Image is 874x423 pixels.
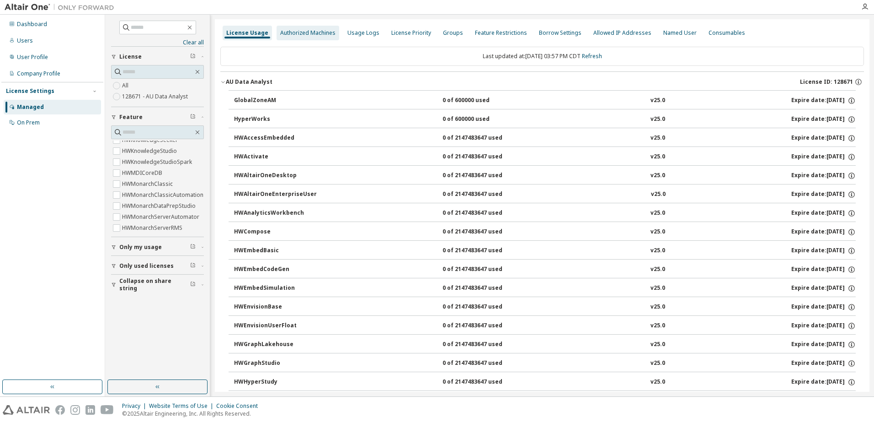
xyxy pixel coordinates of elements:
[234,109,856,130] button: HyperWorks0 of 600000 usedv25.0Expire date:[DATE]
[234,247,316,255] div: HWEmbedBasic
[119,244,162,251] span: Only my usage
[650,284,665,293] div: v25.0
[234,166,856,186] button: HWAltairOneDesktop0 of 2147483647 usedv25.0Expire date:[DATE]
[101,405,114,415] img: youtube.svg
[709,29,745,37] div: Consumables
[190,262,196,270] span: Clear filter
[234,91,856,111] button: GlobalZoneAM0 of 600000 usedv25.0Expire date:[DATE]
[234,241,856,261] button: HWEmbedBasic0 of 2147483647 usedv25.0Expire date:[DATE]
[111,275,204,295] button: Collapse on share string
[55,405,65,415] img: facebook.svg
[234,303,316,311] div: HWEnvisionBase
[234,203,856,223] button: HWAnalyticsWorkbench0 of 2147483647 usedv25.0Expire date:[DATE]
[791,209,856,217] div: Expire date: [DATE]
[122,157,194,168] label: HWKnowledgeStudioSpark
[791,378,856,386] div: Expire date: [DATE]
[17,21,47,28] div: Dashboard
[443,29,463,37] div: Groups
[119,53,142,60] span: License
[119,277,190,292] span: Collapse on share string
[111,107,204,127] button: Feature
[391,29,431,37] div: License Priority
[650,322,665,330] div: v25.0
[650,115,665,124] div: v25.0
[791,115,856,124] div: Expire date: [DATE]
[234,316,856,336] button: HWEnvisionUserFloat0 of 2147483647 usedv25.0Expire date:[DATE]
[791,153,856,161] div: Expire date: [DATE]
[442,97,525,105] div: 0 of 600000 used
[234,335,856,355] button: HWGraphLakehouse0 of 2147483647 usedv25.0Expire date:[DATE]
[442,115,525,124] div: 0 of 600000 used
[442,172,525,180] div: 0 of 2147483647 used
[791,341,856,349] div: Expire date: [DATE]
[650,209,665,217] div: v25.0
[122,201,197,211] label: HWMonarchDataPrepStudio
[234,372,856,392] button: HWHyperStudy0 of 2147483647 usedv25.0Expire date:[DATE]
[800,78,853,86] span: License ID: 128671
[234,378,316,386] div: HWHyperStudy
[122,211,201,222] label: HWMonarchServerAutomator
[650,247,665,255] div: v25.0
[17,37,33,44] div: Users
[234,184,856,205] button: HWAltairOneEnterpriseUser0 of 2147483647 usedv25.0Expire date:[DATE]
[234,128,856,148] button: HWAccessEmbedded0 of 2147483647 usedv25.0Expire date:[DATE]
[220,72,864,92] button: AU Data AnalystLicense ID: 128671
[650,378,665,386] div: v25.0
[442,359,525,368] div: 0 of 2147483647 used
[791,303,856,311] div: Expire date: [DATE]
[234,134,316,142] div: HWAccessEmbedded
[234,322,316,330] div: HWEnvisionUserFloat
[791,172,856,180] div: Expire date: [DATE]
[190,114,196,121] span: Clear filter
[442,284,525,293] div: 0 of 2147483647 used
[663,29,697,37] div: Named User
[190,244,196,251] span: Clear filter
[122,146,179,157] label: HWKnowledgeStudio
[234,228,316,236] div: HWCompose
[122,190,205,201] label: HWMonarchClassicAutomation
[122,402,149,410] div: Privacy
[122,410,263,418] p: © 2025 Altair Engineering, Inc. All Rights Reserved.
[582,52,602,60] a: Refresh
[119,114,143,121] span: Feature
[220,47,864,66] div: Last updated at: [DATE] 03:57 PM CDT
[234,97,316,105] div: GlobalZoneAM
[234,153,316,161] div: HWActivate
[791,284,856,293] div: Expire date: [DATE]
[6,87,54,95] div: License Settings
[442,153,525,161] div: 0 of 2147483647 used
[791,97,856,105] div: Expire date: [DATE]
[226,29,268,37] div: License Usage
[226,78,272,86] div: AU Data Analyst
[791,190,856,199] div: Expire date: [DATE]
[539,29,581,37] div: Borrow Settings
[442,303,525,311] div: 0 of 2147483647 used
[234,359,316,368] div: HWGraphStudio
[119,262,174,270] span: Only used licenses
[475,29,527,37] div: Feature Restrictions
[234,266,316,274] div: HWEmbedCodeGen
[791,228,856,236] div: Expire date: [DATE]
[122,179,175,190] label: HWMonarchClassic
[651,190,666,199] div: v25.0
[234,260,856,280] button: HWEmbedCodeGen0 of 2147483647 usedv25.0Expire date:[DATE]
[234,172,316,180] div: HWAltairOneDesktop
[111,47,204,67] button: License
[17,54,48,61] div: User Profile
[650,134,665,142] div: v25.0
[442,266,525,274] div: 0 of 2147483647 used
[650,153,665,161] div: v25.0
[650,97,665,105] div: v25.0
[593,29,651,37] div: Allowed IP Addresses
[122,91,190,102] label: 128671 - AU Data Analyst
[442,228,525,236] div: 0 of 2147483647 used
[234,115,316,124] div: HyperWorks
[122,168,164,179] label: HWMDICoreDB
[122,80,130,91] label: All
[442,190,525,199] div: 0 of 2147483647 used
[216,402,263,410] div: Cookie Consent
[234,147,856,167] button: HWActivate0 of 2147483647 usedv25.0Expire date:[DATE]
[17,119,40,126] div: On Prem
[650,266,665,274] div: v25.0
[791,134,856,142] div: Expire date: [DATE]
